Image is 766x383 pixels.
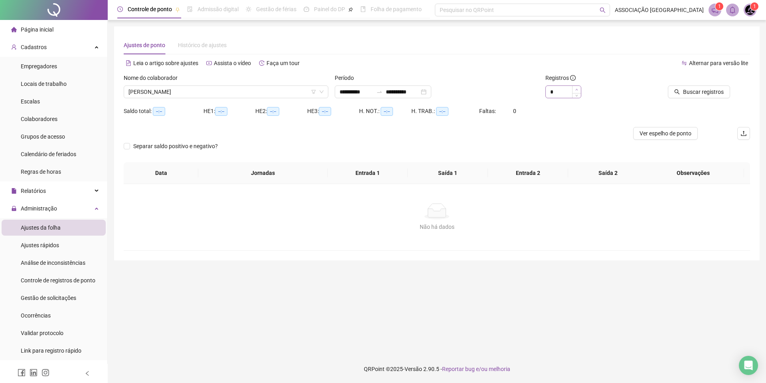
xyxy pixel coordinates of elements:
[21,169,61,175] span: Regras de horas
[715,2,723,10] sup: 1
[739,356,758,375] div: Open Intercom Messenger
[133,222,740,231] div: Não há dados
[442,366,510,372] span: Reportar bug e/ou melhoria
[256,6,296,12] span: Gestão de férias
[124,107,203,116] div: Saldo total:
[206,60,212,66] span: youtube
[21,295,76,301] span: Gestão de solicitações
[11,206,17,211] span: lock
[314,6,345,12] span: Painel do DP
[319,89,324,94] span: down
[11,44,17,50] span: user-add
[21,116,57,122] span: Colaboradores
[21,151,76,157] span: Calendário de feriados
[545,73,576,82] span: Registros
[187,6,193,12] span: file-done
[124,162,198,184] th: Data
[359,107,411,116] div: H. NOT.:
[304,6,309,12] span: dashboard
[615,6,704,14] span: ASSOCIAÇÃO [GEOGRAPHIC_DATA]
[488,162,568,184] th: Entrada 2
[197,6,239,12] span: Admissão digital
[124,73,183,82] label: Nome do colaborador
[30,369,38,377] span: linkedin
[683,87,724,96] span: Buscar registros
[668,85,730,98] button: Buscar registros
[744,4,756,16] img: 38118
[376,89,383,95] span: to
[18,369,26,377] span: facebook
[674,89,680,95] span: search
[267,60,300,66] span: Faça um tour
[128,86,324,98] span: MICAELLY NERY MENEZES
[633,127,698,140] button: Ver espelho de ponto
[85,371,90,376] span: left
[41,369,49,377] span: instagram
[411,107,479,116] div: H. TRAB.:
[21,188,46,194] span: Relatórios
[371,6,422,12] span: Folha de pagamento
[405,366,422,372] span: Versão
[21,330,63,336] span: Validar protocolo
[408,162,488,184] th: Saída 1
[21,224,61,231] span: Ajustes da folha
[128,6,172,12] span: Controle de ponto
[750,2,758,10] sup: Atualize o seu contato no menu Meus Dados
[360,6,366,12] span: book
[198,162,328,184] th: Jornadas
[21,81,67,87] span: Locais de trabalho
[21,260,85,266] span: Análise de inconsistências
[126,60,131,66] span: file-text
[381,107,393,116] span: --:--
[21,133,65,140] span: Grupos de acesso
[178,42,227,48] span: Histórico de ajustes
[267,107,279,116] span: --:--
[21,205,57,212] span: Administração
[11,188,17,194] span: file
[21,98,40,105] span: Escalas
[600,7,606,13] span: search
[568,162,648,184] th: Saída 2
[740,130,747,137] span: upload
[729,6,736,14] span: bell
[21,26,53,33] span: Página inicial
[649,169,738,177] span: Observações
[575,88,578,91] span: up
[479,108,497,114] span: Faltas:
[21,277,95,284] span: Controle de registros de ponto
[21,44,47,50] span: Cadastros
[718,4,721,9] span: 1
[319,107,331,116] span: --:--
[255,107,307,116] div: HE 2:
[753,4,756,9] span: 1
[133,60,198,66] span: Leia o artigo sobre ajustes
[335,73,359,82] label: Período
[117,6,123,12] span: clock-circle
[124,42,165,48] span: Ajustes de ponto
[153,107,165,116] span: --:--
[108,355,766,383] footer: QRPoint © 2025 - 2.90.5 -
[570,75,576,81] span: info-circle
[215,107,227,116] span: --:--
[513,108,516,114] span: 0
[681,60,687,66] span: swap
[689,60,748,66] span: Alternar para versão lite
[21,242,59,248] span: Ajustes rápidos
[575,94,578,97] span: down
[436,107,448,116] span: --:--
[642,162,744,184] th: Observações
[11,27,17,32] span: home
[711,6,719,14] span: notification
[348,7,353,12] span: pushpin
[572,93,581,98] span: Decrease Value
[203,107,255,116] div: HE 1:
[21,312,51,319] span: Ocorrências
[311,89,316,94] span: filter
[572,86,581,93] span: Increase Value
[21,347,81,354] span: Link para registro rápido
[307,107,359,116] div: HE 3:
[214,60,251,66] span: Assista o vídeo
[175,7,180,12] span: pushpin
[130,142,221,151] span: Separar saldo positivo e negativo?
[21,63,57,69] span: Empregadores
